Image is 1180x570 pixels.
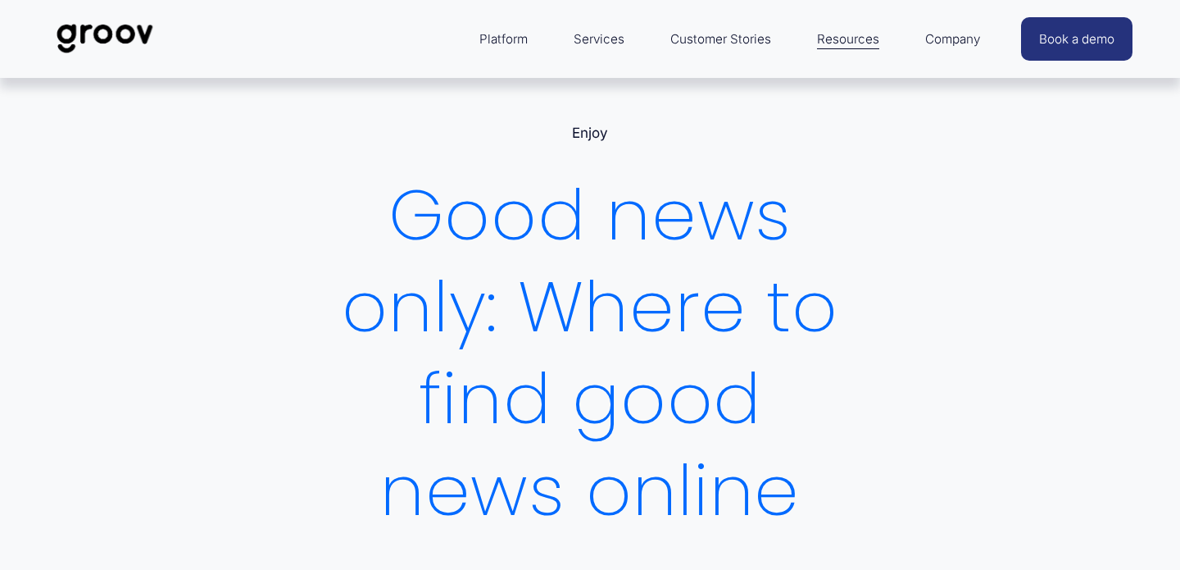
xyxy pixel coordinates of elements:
[572,125,608,141] a: Enjoy
[48,11,163,66] img: Groov | Workplace Science Platform | Unlock Performance | Drive Results
[471,20,536,58] a: folder dropdown
[479,28,528,50] span: Platform
[925,28,980,50] span: Company
[817,28,879,50] span: Resources
[662,20,779,58] a: Customer Stories
[809,20,887,58] a: folder dropdown
[319,170,861,537] h1: Good news only: Where to find good news online
[565,20,633,58] a: Services
[1021,17,1132,61] a: Book a demo
[917,20,988,58] a: folder dropdown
